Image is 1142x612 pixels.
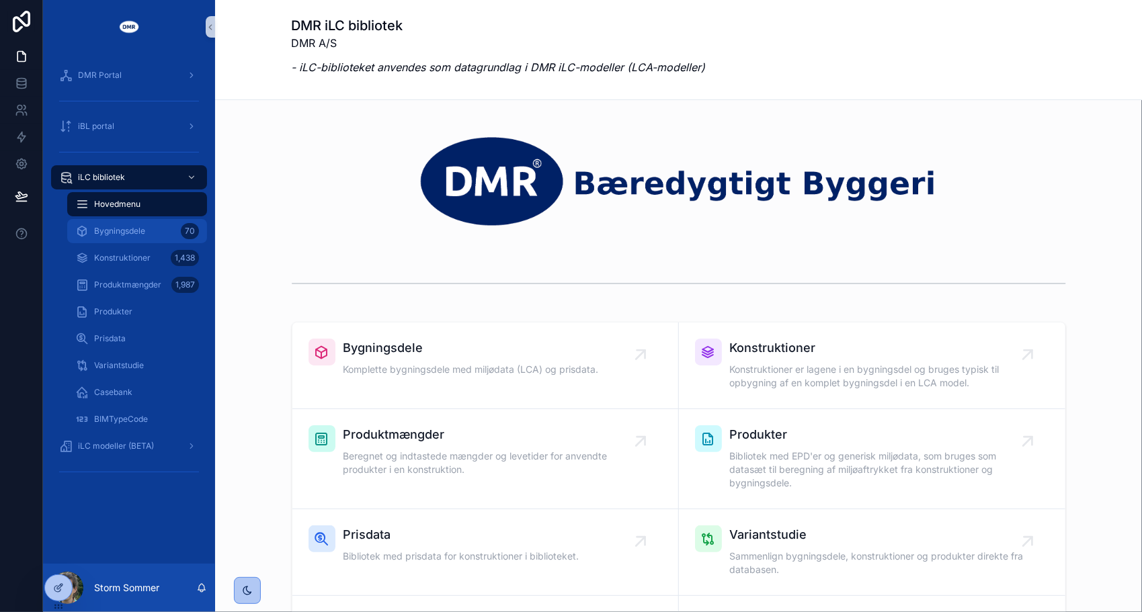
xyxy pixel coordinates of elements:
a: Casebank [67,380,207,404]
a: Bygningsdele70 [67,219,207,243]
a: ProduktmængderBeregnet og indtastede mængder og levetider for anvendte produkter i en konstruktion. [292,409,679,509]
a: Variantstudie [67,353,207,378]
span: Beregnet og indtastede mængder og levetider for anvendte produkter i en konstruktion. [343,449,641,476]
a: Konstruktioner1,438 [67,246,207,270]
span: Konstruktioner [94,253,151,263]
span: iLC modeller (BETA) [78,441,154,451]
img: App logo [118,16,140,38]
span: Variantstudie [730,525,1028,544]
a: KonstruktionerKonstruktioner er lagene i en bygningsdel og bruges typisk til opbygning af en komp... [679,322,1065,409]
a: iBL portal [51,114,207,138]
span: Prisdata [343,525,579,544]
a: iLC modeller (BETA) [51,434,207,458]
a: BygningsdeleKomplette bygningsdele med miljødata (LCA) og prisdata. [292,322,679,409]
div: scrollable content [43,54,215,500]
a: Produktmængder1,987 [67,273,207,297]
div: 1,987 [171,277,199,293]
img: 30478-dmr_logo_baeredygtigt-byggeri_space-arround---noloco---narrow---transparrent---white-DMR.png [292,132,1066,229]
a: Prisdata [67,326,207,351]
div: 1,438 [171,250,199,266]
a: ProdukterBibliotek med EPD'er og generisk miljødata, som bruges som datasæt til beregning af milj... [679,409,1065,509]
span: Bygningsdele [343,339,599,357]
a: Produkter [67,300,207,324]
span: Variantstudie [94,360,144,371]
span: Sammenlign bygningsdele, konstruktioner og produkter direkte fra databasen. [730,550,1028,576]
span: Hovedmenu [94,199,140,210]
a: PrisdataBibliotek med prisdata for konstruktioner i biblioteket. [292,509,679,596]
span: Produkter [94,306,132,317]
a: VariantstudieSammenlign bygningsdele, konstruktioner og produkter direkte fra databasen. [679,509,1065,596]
span: DMR Portal [78,70,122,81]
span: Casebank [94,387,132,398]
span: Komplette bygningsdele med miljødata (LCA) og prisdata. [343,363,599,376]
span: Bibliotek med prisdata for konstruktioner i biblioteket. [343,550,579,563]
a: BIMTypeCode [67,407,207,431]
a: DMR Portal [51,63,207,87]
span: Prisdata [94,333,126,344]
span: Produkter [730,425,1028,444]
span: Konstruktioner er lagene i en bygningsdel og bruges typisk til opbygning af en komplet bygningsde... [730,363,1028,390]
p: Storm Sommer [94,581,159,595]
span: Bygningsdele [94,226,145,236]
p: DMR A/S [292,35,706,51]
div: 70 [181,223,199,239]
em: - iLC-biblioteket anvendes som datagrundlag i DMR iLC-modeller (LCA-modeller) [292,60,706,74]
span: Bibliotek med EPD'er og generisk miljødata, som bruges som datasæt til beregning af miljøaftrykke... [730,449,1028,490]
span: iBL portal [78,121,114,132]
a: Hovedmenu [67,192,207,216]
span: BIMTypeCode [94,414,148,425]
span: Produktmængder [94,279,161,290]
span: Produktmængder [343,425,641,444]
span: Konstruktioner [730,339,1028,357]
a: iLC bibliotek [51,165,207,189]
h1: DMR iLC bibliotek [292,16,706,35]
span: iLC bibliotek [78,172,125,183]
